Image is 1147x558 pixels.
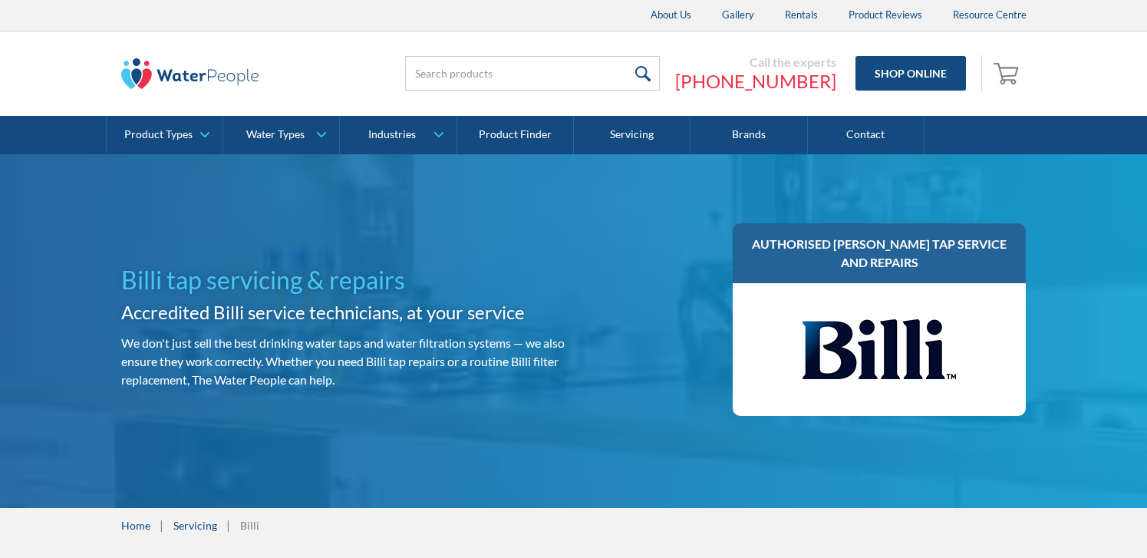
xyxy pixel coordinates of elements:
h3: Authorised [PERSON_NAME] tap service and repairs [748,235,1011,272]
div: Billi [240,517,259,533]
a: Product Finder [457,116,574,154]
div: | [158,516,166,534]
a: Open empty cart [990,55,1027,92]
a: Contact [808,116,925,154]
h1: Billi tap servicing & repairs [121,262,568,299]
a: Home [121,517,150,533]
div: Call the experts [675,54,836,70]
p: We don't just sell the best drinking water taps and water filtration systems — we also ensure the... [121,334,568,389]
a: Water Types [223,116,339,154]
a: Product Types [107,116,222,154]
img: The Water People [121,58,259,89]
a: Servicing [173,517,217,533]
div: Industries [368,128,416,141]
input: Search products [405,56,660,91]
div: | [225,516,232,534]
a: Shop Online [855,56,966,91]
h2: Accredited Billi service technicians, at your service [121,299,568,326]
a: [PHONE_NUMBER] [675,70,836,93]
a: Brands [691,116,807,154]
img: shopping cart [994,61,1023,85]
a: Servicing [574,116,691,154]
a: Industries [340,116,456,154]
div: Water Types [246,128,305,141]
div: Product Types [124,128,193,141]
